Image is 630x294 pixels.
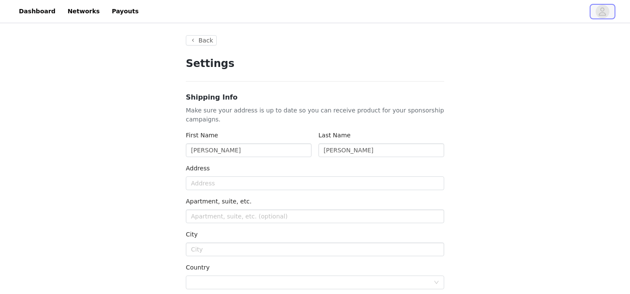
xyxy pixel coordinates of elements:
[186,242,444,256] input: City
[186,165,210,172] label: Address
[186,35,217,45] button: Back
[106,2,144,21] a: Payouts
[62,2,105,21] a: Networks
[186,92,444,103] h3: Shipping Info
[434,280,439,286] i: icon: down
[186,176,444,190] input: Address
[186,56,444,71] h1: Settings
[186,132,218,139] label: First Name
[186,106,444,124] p: Make sure your address is up to date so you can receive product for your sponsorship campaigns.
[598,5,606,18] div: avatar
[186,264,210,271] label: Country
[186,231,197,238] label: City
[318,132,351,139] label: Last Name
[186,209,444,223] input: Apartment, suite, etc. (optional)
[186,198,251,205] label: Apartment, suite, etc.
[14,2,61,21] a: Dashboard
